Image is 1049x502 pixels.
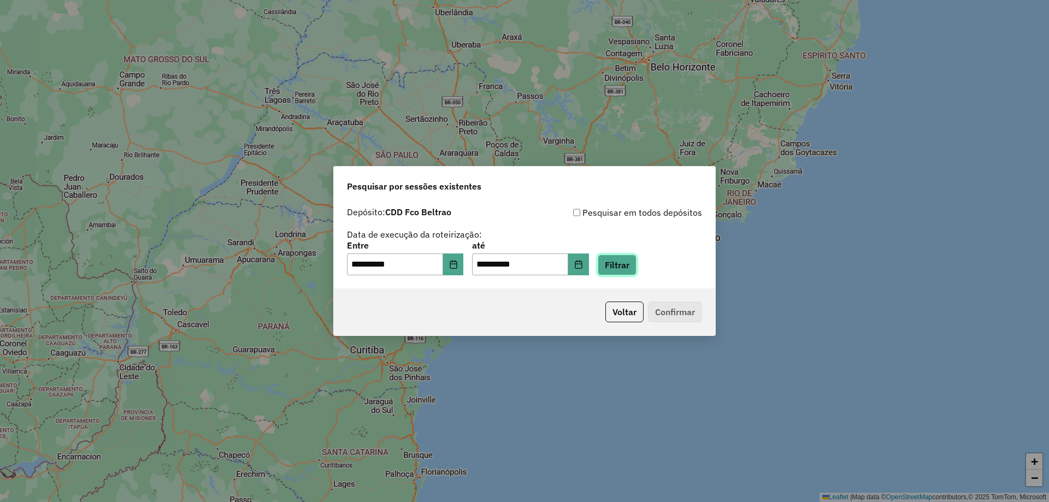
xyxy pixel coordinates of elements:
label: Data de execução da roteirização: [347,228,482,241]
button: Choose Date [443,253,464,275]
button: Filtrar [598,255,637,275]
span: Pesquisar por sessões existentes [347,180,481,193]
button: Voltar [605,302,644,322]
button: Choose Date [568,253,589,275]
strong: CDD Fco Beltrao [385,206,451,217]
label: Entre [347,239,463,252]
div: Pesquisar em todos depósitos [524,206,702,219]
label: até [472,239,588,252]
label: Depósito: [347,205,451,218]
